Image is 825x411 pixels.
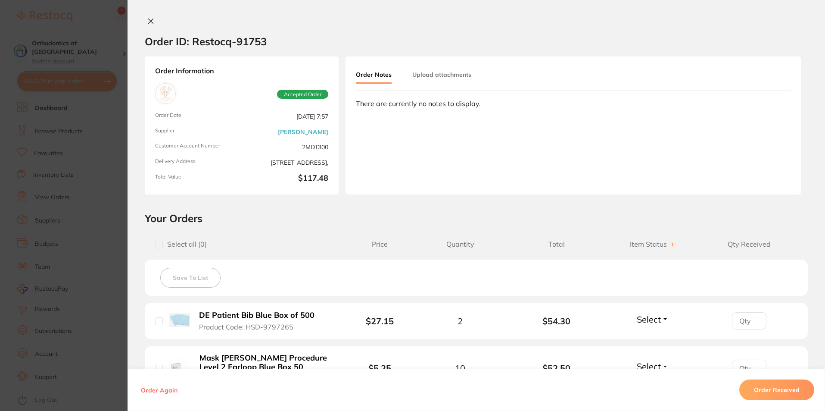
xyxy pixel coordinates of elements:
[508,240,605,248] span: Total
[356,100,791,107] div: There are currently no notes to display.
[160,268,221,288] button: Save To List
[508,363,605,373] b: $52.50
[245,174,328,184] b: $117.48
[739,380,814,400] button: Order Received
[245,112,328,121] span: [DATE] 7:57
[637,361,661,372] span: Select
[199,311,314,320] b: DE Patient Bib Blue Box of 500
[634,314,671,325] button: Select
[605,240,701,248] span: Item Status
[155,143,238,151] span: Customer Account Number
[634,361,671,372] button: Select
[412,240,508,248] span: Quantity
[356,67,392,84] button: Order Notes
[701,240,797,248] span: Qty Received
[245,158,328,167] span: [STREET_ADDRESS],
[169,357,190,378] img: Mask HENRY SCHEIN Procedure Level 2 Earloop Blue Box 50
[138,386,180,394] button: Order Again
[278,129,328,135] a: [PERSON_NAME]
[637,314,661,325] span: Select
[157,85,174,102] img: Henry Schein Halas
[155,112,238,121] span: Order Date
[348,240,412,248] span: Price
[458,316,463,326] span: 2
[732,312,766,329] input: Qty
[155,128,238,136] span: Supplier
[155,67,328,76] strong: Order Information
[732,360,766,377] input: Qty
[455,363,465,373] span: 10
[277,90,328,99] span: Accepted Order
[169,310,190,330] img: DE Patient Bib Blue Box of 500
[508,316,605,326] b: $54.30
[155,158,238,167] span: Delivery Address
[145,35,267,48] h2: Order ID: Restocq- 91753
[199,323,293,331] span: Product Code: HSD-9797265
[163,240,207,248] span: Select all ( 0 )
[245,143,328,151] span: 2MDT300
[412,67,471,82] button: Upload attachments
[196,311,324,332] button: DE Patient Bib Blue Box of 500 Product Code: HSD-9797265
[145,212,808,225] h2: Your Orders
[368,363,391,373] b: $5.25
[199,354,333,371] b: Mask [PERSON_NAME] Procedure Level 2 Earloop Blue Box 50
[155,174,238,184] span: Total Value
[197,353,335,383] button: Mask [PERSON_NAME] Procedure Level 2 Earloop Blue Box 50 Product Code: HS-988-2733
[366,316,394,326] b: $27.15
